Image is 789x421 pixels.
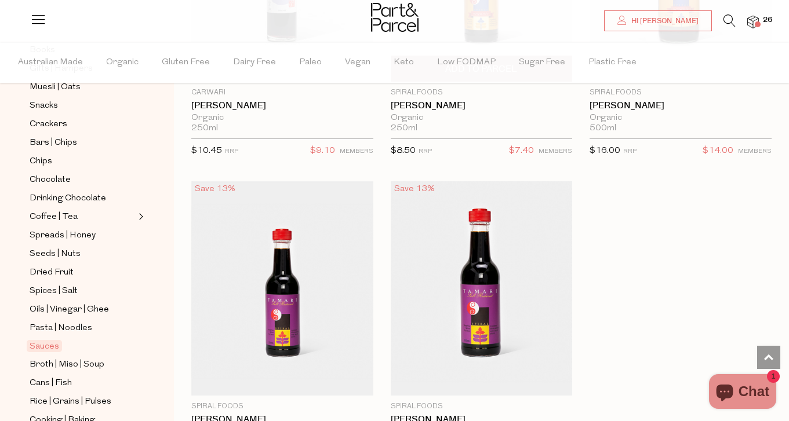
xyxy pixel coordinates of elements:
[30,173,135,187] a: Chocolate
[191,87,373,98] p: Carwari
[623,148,637,155] small: RRP
[760,15,775,25] span: 26
[30,339,135,353] a: Sauces
[30,358,104,372] span: Broth | Miso | Soup
[30,98,135,113] a: Snacks
[30,395,111,409] span: Rice | Grains | Pulses
[391,181,573,396] img: Tamari
[30,118,67,131] span: Crackers
[371,3,419,32] img: Part&Parcel
[30,357,135,372] a: Broth | Miso | Soup
[747,16,759,28] a: 26
[30,210,78,224] span: Coffee | Tea
[191,113,373,123] div: Organic
[30,192,106,206] span: Drinking Chocolate
[345,42,370,83] span: Vegan
[30,191,135,206] a: Drinking Chocolate
[394,42,414,83] span: Keto
[106,42,139,83] span: Organic
[30,303,109,317] span: Oils | Vinegar | Ghee
[30,229,96,243] span: Spreads | Honey
[340,148,373,155] small: MEMBERS
[30,247,81,261] span: Seeds | Nuts
[136,210,144,224] button: Expand/Collapse Coffee | Tea
[588,42,637,83] span: Plastic Free
[30,136,77,150] span: Bars | Chips
[628,16,699,26] span: Hi [PERSON_NAME]
[162,42,210,83] span: Gluten Free
[30,284,135,298] a: Spices | Salt
[590,147,620,155] span: $16.00
[30,154,135,169] a: Chips
[391,181,438,197] div: Save 13%
[590,101,772,111] a: [PERSON_NAME]
[27,340,62,352] span: Sauces
[191,181,373,396] img: Tamari
[30,321,135,335] a: Pasta | Noodles
[30,228,135,243] a: Spreads | Honey
[738,148,772,155] small: MEMBERS
[30,173,71,187] span: Chocolate
[30,284,78,298] span: Spices | Salt
[18,42,83,83] span: Australian Made
[706,374,780,412] inbox-online-store-chat: Shopify online store chat
[539,148,572,155] small: MEMBERS
[30,376,135,390] a: Cans | Fish
[191,147,222,155] span: $10.45
[437,42,496,83] span: Low FODMAP
[299,42,322,83] span: Paleo
[30,394,135,409] a: Rice | Grains | Pulses
[30,210,135,224] a: Coffee | Tea
[233,42,276,83] span: Dairy Free
[30,302,135,317] a: Oils | Vinegar | Ghee
[519,42,565,83] span: Sugar Free
[191,123,218,134] span: 250ml
[604,10,712,31] a: Hi [PERSON_NAME]
[509,144,534,159] span: $7.40
[391,101,573,111] a: [PERSON_NAME]
[191,401,373,412] p: Spiral Foods
[191,181,239,197] div: Save 13%
[590,123,616,134] span: 500ml
[30,80,135,94] a: Muesli | Oats
[391,123,417,134] span: 250ml
[30,80,81,94] span: Muesli | Oats
[30,376,72,390] span: Cans | Fish
[391,147,416,155] span: $8.50
[225,148,238,155] small: RRP
[310,144,335,159] span: $9.10
[30,321,92,335] span: Pasta | Noodles
[391,87,573,98] p: Spiral Foods
[703,144,733,159] span: $14.00
[590,113,772,123] div: Organic
[30,117,135,131] a: Crackers
[419,148,432,155] small: RRP
[391,401,573,412] p: Spiral Foods
[30,155,52,169] span: Chips
[30,136,135,150] a: Bars | Chips
[30,265,135,280] a: Dried Fruit
[30,99,58,113] span: Snacks
[30,247,135,261] a: Seeds | Nuts
[30,266,74,280] span: Dried Fruit
[191,101,373,111] a: [PERSON_NAME]
[391,113,573,123] div: Organic
[590,87,772,98] p: Spiral Foods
